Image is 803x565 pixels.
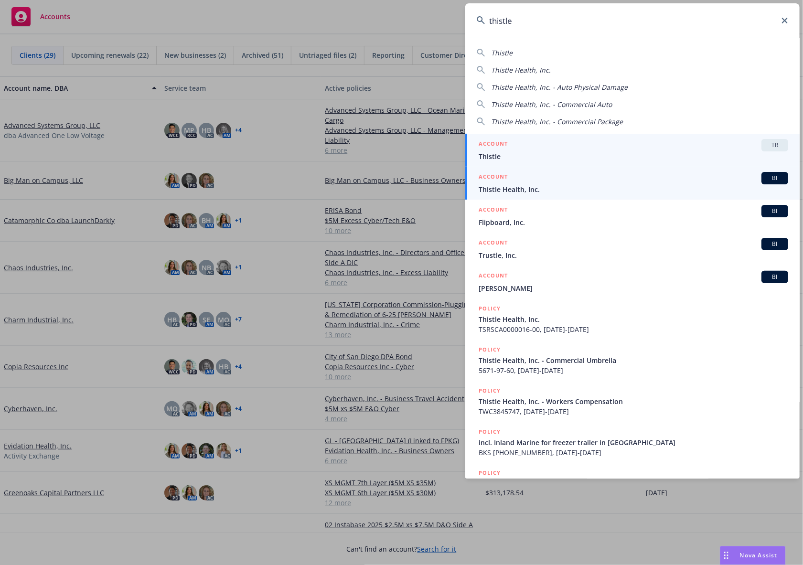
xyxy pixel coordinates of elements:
span: Thistle [479,151,788,161]
span: Trustle, Inc. [479,250,788,260]
span: Nova Assist [740,551,778,559]
h5: ACCOUNT [479,205,508,216]
span: BI [765,174,784,182]
div: Drag to move [720,546,732,565]
h5: POLICY [479,468,501,478]
span: [PERSON_NAME] [479,283,788,293]
a: POLICYThistle Health, Inc. - Workers CompensationTWC3845747, [DATE]-[DATE] [465,381,800,422]
span: Thistle Health, Inc. - Workers Compensation [479,396,788,406]
h5: ACCOUNT [479,172,508,183]
a: ACCOUNTBIFlipboard, Inc. [465,200,800,233]
span: TSRSCA0000016-00, [DATE]-[DATE] [479,324,788,334]
a: POLICYThistle Health, Inc.TSRSCA0000016-00, [DATE]-[DATE] [465,298,800,340]
span: incl. Inland Marine for freezer trailer in [GEOGRAPHIC_DATA] [479,437,788,448]
span: Thistle Health, Inc. [479,184,788,194]
a: ACCOUNTTRThistle [465,134,800,167]
a: ACCOUNTBIThistle Health, Inc. [465,167,800,200]
button: Nova Assist [720,546,786,565]
a: ACCOUNTBI[PERSON_NAME] [465,266,800,298]
h5: ACCOUNT [479,238,508,249]
span: BI [765,240,784,248]
span: Flipboard, Inc. [479,217,788,227]
span: TR [765,141,784,149]
h5: POLICY [479,386,501,395]
span: 5671-97-60, [DATE]-[DATE] [479,365,788,375]
span: Thistle Health, Inc. - Commercial Auto [491,100,612,109]
span: BI [765,207,784,215]
span: Thistle Health, Inc. - Auto Physical Damage [491,83,628,92]
a: POLICYincl. Inland Marine for freezer trailer in [GEOGRAPHIC_DATA]BKS [PHONE_NUMBER], [DATE]-[DATE] [465,422,800,463]
span: TWC3845747, [DATE]-[DATE] [479,406,788,416]
span: Thistle Health, Inc. - Commercial Umbrella [479,355,788,365]
a: POLICY [465,463,800,504]
span: Thistle Health, Inc. [479,314,788,324]
span: BI [765,273,784,281]
span: BKS [PHONE_NUMBER], [DATE]-[DATE] [479,448,788,458]
span: Thistle Health, Inc. [491,65,551,75]
h5: POLICY [479,427,501,437]
span: Thistle Health, Inc. - Commercial Package [491,117,623,126]
a: ACCOUNTBITrustle, Inc. [465,233,800,266]
h5: ACCOUNT [479,271,508,282]
a: POLICYThistle Health, Inc. - Commercial Umbrella5671-97-60, [DATE]-[DATE] [465,340,800,381]
h5: ACCOUNT [479,139,508,150]
input: Search... [465,3,800,38]
h5: POLICY [479,304,501,313]
h5: POLICY [479,345,501,354]
span: Thistle [491,48,513,57]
